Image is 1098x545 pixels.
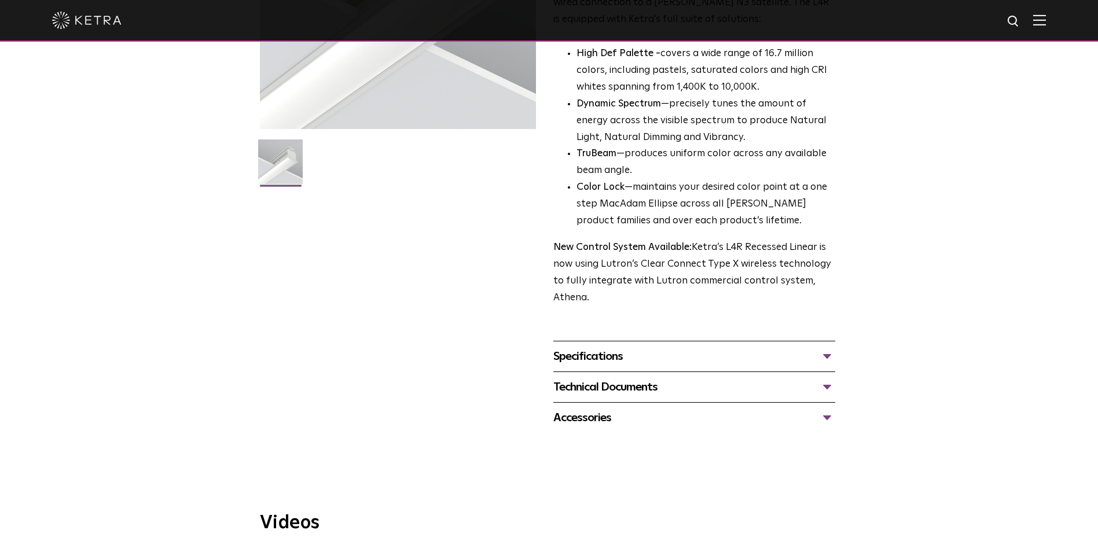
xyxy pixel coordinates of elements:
strong: High Def Palette - [576,49,660,58]
strong: Dynamic Spectrum [576,99,661,109]
div: Specifications [553,347,835,366]
img: Hamburger%20Nav.svg [1033,14,1046,25]
div: Accessories [553,408,835,427]
p: Ketra’s L4R Recessed Linear is now using Lutron’s Clear Connect Type X wireless technology to ful... [553,240,835,307]
p: covers a wide range of 16.7 million colors, including pastels, saturated colors and high CRI whit... [576,46,835,96]
h3: Videos [260,514,839,532]
img: L4R-2021-Web-Square [258,139,303,193]
li: —produces uniform color across any available beam angle. [576,146,835,179]
strong: New Control System Available: [553,242,692,252]
li: —maintains your desired color point at a one step MacAdam Ellipse across all [PERSON_NAME] produc... [576,179,835,230]
img: ketra-logo-2019-white [52,12,122,29]
li: —precisely tunes the amount of energy across the visible spectrum to produce Natural Light, Natur... [576,96,835,146]
strong: TruBeam [576,149,616,159]
div: Technical Documents [553,378,835,396]
strong: Color Lock [576,182,625,192]
img: search icon [1007,14,1021,29]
